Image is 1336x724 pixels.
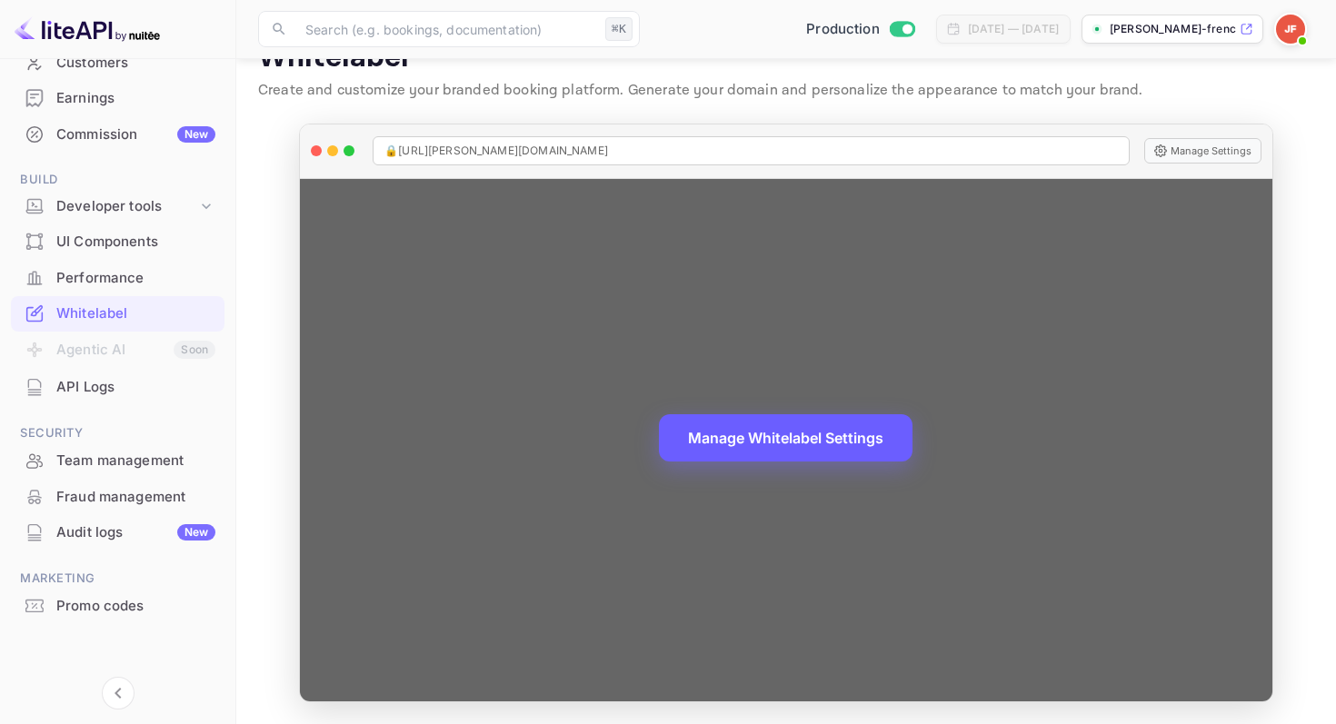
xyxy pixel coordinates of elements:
[605,17,633,41] div: ⌘K
[1110,21,1236,37] p: [PERSON_NAME]-french-ziapz.nuite...
[11,370,224,405] div: API Logs
[56,377,215,398] div: API Logs
[102,677,135,709] button: Collapse navigation
[56,303,215,324] div: Whitelabel
[1276,15,1305,44] img: Jon French
[11,117,224,153] div: CommissionNew
[258,40,1314,76] p: Whitelabel
[11,589,224,624] div: Promo codes
[56,451,215,471] div: Team management
[11,45,224,81] div: Customers
[11,515,224,550] div: Audit logsNew
[56,196,197,217] div: Developer tools
[11,443,224,479] div: Team management
[56,88,215,109] div: Earnings
[806,19,880,40] span: Production
[11,296,224,332] div: Whitelabel
[11,480,224,513] a: Fraud management
[177,524,215,541] div: New
[659,414,912,461] button: Manage Whitelabel Settings
[11,443,224,477] a: Team management
[177,126,215,143] div: New
[56,522,215,543] div: Audit logs
[11,261,224,296] div: Performance
[11,224,224,258] a: UI Components
[11,589,224,622] a: Promo codes
[56,232,215,253] div: UI Components
[56,487,215,508] div: Fraud management
[15,15,160,44] img: LiteAPI logo
[11,81,224,116] div: Earnings
[11,170,224,190] span: Build
[384,143,608,159] span: 🔒 [URL][PERSON_NAME][DOMAIN_NAME]
[258,80,1314,102] p: Create and customize your branded booking platform. Generate your domain and personalize the appe...
[294,11,598,47] input: Search (e.g. bookings, documentation)
[11,45,224,79] a: Customers
[11,569,224,589] span: Marketing
[11,81,224,114] a: Earnings
[11,480,224,515] div: Fraud management
[56,596,215,617] div: Promo codes
[56,268,215,289] div: Performance
[11,191,224,223] div: Developer tools
[11,261,224,294] a: Performance
[11,224,224,260] div: UI Components
[11,370,224,403] a: API Logs
[799,19,922,40] div: Switch to Sandbox mode
[56,53,215,74] div: Customers
[968,21,1059,37] div: [DATE] — [DATE]
[56,124,215,145] div: Commission
[11,296,224,330] a: Whitelabel
[11,423,224,443] span: Security
[11,117,224,151] a: CommissionNew
[11,515,224,549] a: Audit logsNew
[1144,138,1261,164] button: Manage Settings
